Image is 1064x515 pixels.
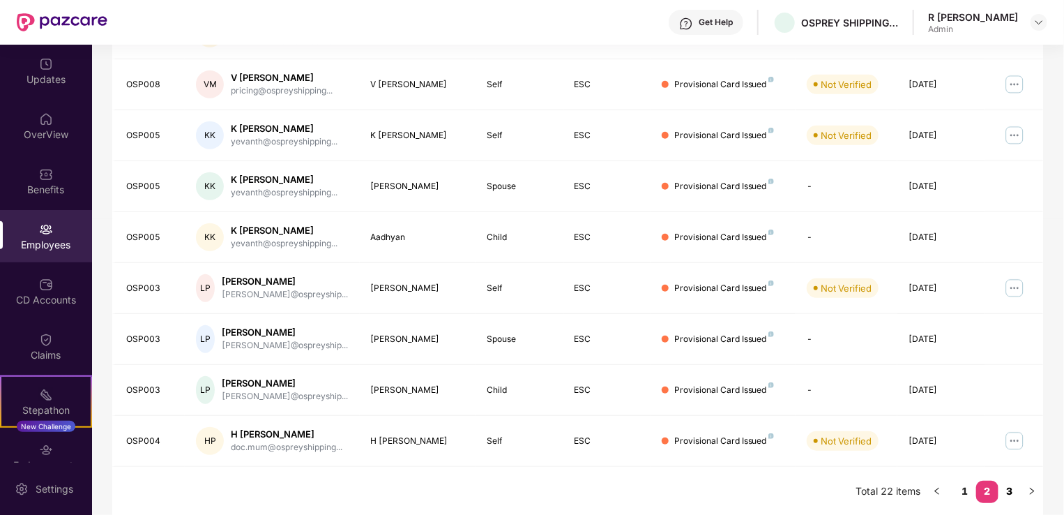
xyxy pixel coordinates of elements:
[1003,73,1026,96] img: manageButton
[222,339,349,352] div: [PERSON_NAME]@ospreyship...
[371,231,465,244] div: Aadhyan
[196,70,224,98] div: VM
[222,275,349,288] div: [PERSON_NAME]
[821,128,872,142] div: Not Verified
[196,325,214,353] div: LP
[575,435,639,448] div: ESC
[768,281,774,286] img: svg+xml;base64,PHN2ZyB4bWxucz0iaHR0cDovL3d3dy53My5vcmcvMjAwMC9zdmciIHdpZHRoPSI4IiBoZWlnaHQ9IjgiIH...
[821,77,872,91] div: Not Verified
[575,282,639,295] div: ESC
[976,481,998,503] li: 2
[1003,277,1026,299] img: manageButton
[371,78,465,91] div: V [PERSON_NAME]
[699,17,733,28] div: Get Help
[196,121,224,149] div: KK
[196,427,224,455] div: HP
[801,16,899,29] div: OSPREY SHIPPING PRIVATE LIMITED
[821,434,872,448] div: Not Verified
[575,78,639,91] div: ESC
[15,482,29,496] img: svg+xml;base64,PHN2ZyBpZD0iU2V0dGluZy0yMHgyMCIgeG1sbnM9Imh0dHA6Ly93d3cudzMub3JnLzIwMDAvc3ZnIiB3aW...
[768,433,774,439] img: svg+xml;base64,PHN2ZyB4bWxucz0iaHR0cDovL3d3dy53My5vcmcvMjAwMC9zdmciIHdpZHRoPSI4IiBoZWlnaHQ9IjgiIH...
[768,128,774,133] img: svg+xml;base64,PHN2ZyB4bWxucz0iaHR0cDovL3d3dy53My5vcmcvMjAwMC9zdmciIHdpZHRoPSI4IiBoZWlnaHQ9IjgiIH...
[909,282,973,295] div: [DATE]
[679,17,693,31] img: svg+xml;base64,PHN2ZyBpZD0iSGVscC0zMngzMiIgeG1sbnM9Imh0dHA6Ly93d3cudzMub3JnLzIwMDAvc3ZnIiB3aWR0aD...
[909,333,973,346] div: [DATE]
[126,180,174,193] div: OSP005
[126,78,174,91] div: OSP008
[796,365,897,416] td: -
[954,481,976,502] a: 1
[575,333,639,346] div: ESC
[674,129,774,142] div: Provisional Card Issued
[1003,430,1026,452] img: manageButton
[998,481,1021,502] a: 3
[575,129,639,142] div: ESC
[371,129,465,142] div: K [PERSON_NAME]
[31,482,77,496] div: Settings
[909,231,973,244] div: [DATE]
[909,78,973,91] div: [DATE]
[1003,124,1026,147] img: manageButton
[768,77,774,82] img: svg+xml;base64,PHN2ZyB4bWxucz0iaHR0cDovL3d3dy53My5vcmcvMjAwMC9zdmciIHdpZHRoPSI4IiBoZWlnaHQ9IjgiIH...
[231,186,337,200] div: yevanth@ospreyshipping...
[1021,481,1043,503] li: Next Page
[126,129,174,142] div: OSP005
[575,180,639,193] div: ESC
[231,224,337,237] div: K [PERSON_NAME]
[768,179,774,184] img: svg+xml;base64,PHN2ZyB4bWxucz0iaHR0cDovL3d3dy53My5vcmcvMjAwMC9zdmciIHdpZHRoPSI4IiBoZWlnaHQ9IjgiIH...
[928,24,1018,35] div: Admin
[674,180,774,193] div: Provisional Card Issued
[487,384,552,397] div: Child
[487,180,552,193] div: Spouse
[487,129,552,142] div: Self
[998,481,1021,503] li: 3
[487,282,552,295] div: Self
[768,230,774,235] img: svg+xml;base64,PHN2ZyB4bWxucz0iaHR0cDovL3d3dy53My5vcmcvMjAwMC9zdmciIHdpZHRoPSI4IiBoZWlnaHQ9IjgiIH...
[126,282,174,295] div: OSP003
[674,384,774,397] div: Provisional Card Issued
[928,10,1018,24] div: R [PERSON_NAME]
[39,333,53,347] img: svg+xml;base64,PHN2ZyBpZD0iQ2xhaW0iIHhtbG5zPSJodHRwOi8vd3d3LnczLm9yZy8yMDAwL3N2ZyIgd2lkdGg9IjIwIi...
[487,333,552,346] div: Spouse
[1033,17,1044,28] img: svg+xml;base64,PHN2ZyBpZD0iRHJvcGRvd24tMzJ4MzIiIHhtbG5zPSJodHRwOi8vd3d3LnczLm9yZy8yMDAwL3N2ZyIgd2...
[126,231,174,244] div: OSP005
[17,13,107,31] img: New Pazcare Logo
[222,288,349,301] div: [PERSON_NAME]@ospreyship...
[231,428,342,441] div: H [PERSON_NAME]
[39,443,53,457] img: svg+xml;base64,PHN2ZyBpZD0iRW5kb3JzZW1lbnRzIiB4bWxucz0iaHR0cDovL3d3dy53My5vcmcvMjAwMC9zdmciIHdpZH...
[222,390,349,403] div: [PERSON_NAME]@ospreyship...
[926,481,948,503] li: Previous Page
[926,481,948,503] button: left
[222,326,349,339] div: [PERSON_NAME]
[231,237,337,251] div: yevanth@ospreyshipping...
[371,282,465,295] div: [PERSON_NAME]
[674,282,774,295] div: Provisional Card Issued
[231,441,342,454] div: doc.mum@ospreyshipping...
[231,135,337,149] div: yevanth@ospreyshipping...
[39,388,53,402] img: svg+xml;base64,PHN2ZyB4bWxucz0iaHR0cDovL3d3dy53My5vcmcvMjAwMC9zdmciIHdpZHRoPSIyMSIgaGVpZ2h0PSIyMC...
[674,78,774,91] div: Provisional Card Issued
[1028,487,1036,495] span: right
[575,231,639,244] div: ESC
[126,333,174,346] div: OSP003
[1021,481,1043,503] button: right
[371,333,465,346] div: [PERSON_NAME]
[768,331,774,337] img: svg+xml;base64,PHN2ZyB4bWxucz0iaHR0cDovL3d3dy53My5vcmcvMjAwMC9zdmciIHdpZHRoPSI4IiBoZWlnaHQ9IjgiIH...
[39,278,53,292] img: svg+xml;base64,PHN2ZyBpZD0iQ0RfQWNjb3VudHMiIGRhdGEtbmFtZT0iQ0QgQWNjb3VudHMiIHhtbG5zPSJodHRwOi8vd3...
[909,180,973,193] div: [DATE]
[487,78,552,91] div: Self
[371,180,465,193] div: [PERSON_NAME]
[768,382,774,388] img: svg+xml;base64,PHN2ZyB4bWxucz0iaHR0cDovL3d3dy53My5vcmcvMjAwMC9zdmciIHdpZHRoPSI4IiBoZWlnaHQ9IjgiIH...
[222,377,349,390] div: [PERSON_NAME]
[231,173,337,186] div: K [PERSON_NAME]
[231,71,333,84] div: V [PERSON_NAME]
[575,384,639,397] div: ESC
[371,435,465,448] div: H [PERSON_NAME]
[39,57,53,71] img: svg+xml;base64,PHN2ZyBpZD0iVXBkYXRlZCIgeG1sbnM9Imh0dHA6Ly93d3cudzMub3JnLzIwMDAvc3ZnIiB3aWR0aD0iMj...
[487,435,552,448] div: Self
[39,223,53,237] img: svg+xml;base64,PHN2ZyBpZD0iRW1wbG95ZWVzIiB4bWxucz0iaHR0cDovL3d3dy53My5vcmcvMjAwMC9zdmciIHdpZHRoPS...
[17,421,75,432] div: New Challenge
[674,231,774,244] div: Provisional Card Issued
[39,112,53,126] img: svg+xml;base64,PHN2ZyBpZD0iSG9tZSIgeG1sbnM9Imh0dHA6Ly93d3cudzMub3JnLzIwMDAvc3ZnIiB3aWR0aD0iMjAiIG...
[196,274,214,302] div: LP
